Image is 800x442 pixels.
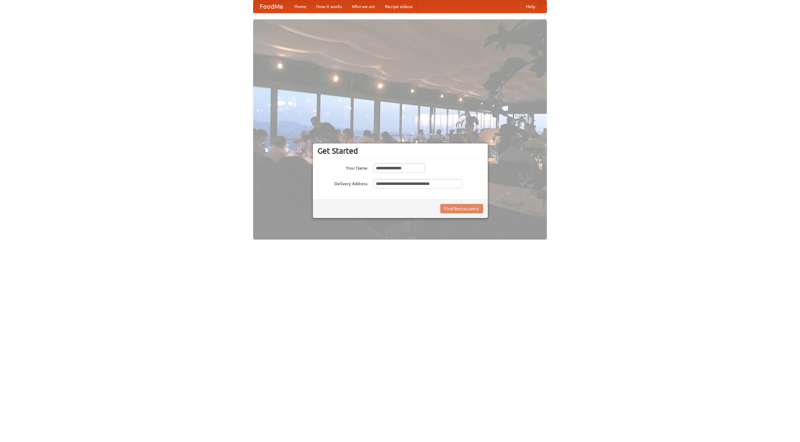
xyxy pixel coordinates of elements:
label: Your Name [317,163,367,171]
a: Home [289,0,311,13]
label: Delivery Address [317,179,367,187]
a: Help [521,0,540,13]
a: Recipe videos [380,0,417,13]
button: Find Restaurants! [440,204,483,213]
a: FoodMe [253,0,289,13]
a: Who we are [347,0,380,13]
a: How it works [311,0,347,13]
h3: Get Started [317,146,483,156]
